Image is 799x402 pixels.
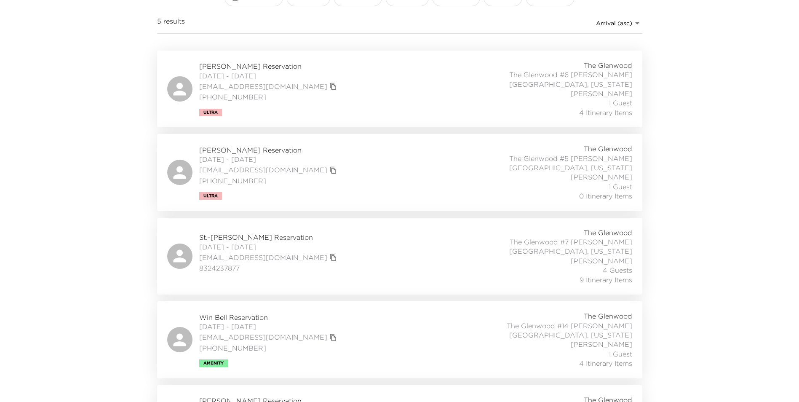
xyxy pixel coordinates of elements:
span: [DATE] - [DATE] [199,242,339,252]
span: The Glenwood #14 [PERSON_NAME][GEOGRAPHIC_DATA], [US_STATE] [446,321,632,340]
span: [DATE] - [DATE] [199,155,339,164]
span: [PHONE_NUMBER] [199,176,339,185]
a: St.-[PERSON_NAME] Reservation[DATE] - [DATE][EMAIL_ADDRESS][DOMAIN_NAME]copy primary member email... [157,218,642,295]
span: 9 Itinerary Items [580,275,632,284]
span: [PERSON_NAME] [571,256,632,265]
span: [PERSON_NAME] Reservation [199,145,339,155]
span: The Glenwood [584,61,632,70]
span: [PERSON_NAME] [571,340,632,349]
button: copy primary member email [327,164,339,176]
span: The Glenwood #5 [PERSON_NAME][GEOGRAPHIC_DATA], [US_STATE] [446,154,632,173]
span: [PHONE_NUMBER] [199,343,339,353]
span: The Glenwood [584,228,632,237]
span: [PERSON_NAME] Reservation [199,62,339,71]
span: 0 Itinerary Items [579,191,632,201]
a: [EMAIL_ADDRESS][DOMAIN_NAME] [199,253,327,262]
button: copy primary member email [327,332,339,343]
span: [PHONE_NUMBER] [199,92,339,102]
span: The Glenwood #7 [PERSON_NAME][GEOGRAPHIC_DATA], [US_STATE] [446,237,632,256]
span: Arrival (asc) [596,19,632,27]
span: 5 results [157,16,185,30]
button: copy primary member email [327,80,339,92]
span: Amenity [203,361,224,366]
a: Win Bell Reservation[DATE] - [DATE][EMAIL_ADDRESS][DOMAIN_NAME]copy primary member email[PHONE_NU... [157,301,642,378]
span: 4 Itinerary Items [579,108,632,117]
span: 8324237877 [199,263,339,273]
span: Win Bell Reservation [199,313,339,322]
span: St.-[PERSON_NAME] Reservation [199,233,339,242]
span: [DATE] - [DATE] [199,71,339,80]
a: [EMAIL_ADDRESS][DOMAIN_NAME] [199,332,327,342]
span: 1 Guest [609,349,632,359]
span: The Glenwood #6 [PERSON_NAME][GEOGRAPHIC_DATA], [US_STATE] [446,70,632,89]
a: [PERSON_NAME] Reservation[DATE] - [DATE][EMAIL_ADDRESS][DOMAIN_NAME]copy primary member email[PHO... [157,51,642,127]
a: [PERSON_NAME] Reservation[DATE] - [DATE][EMAIL_ADDRESS][DOMAIN_NAME]copy primary member email[PHO... [157,134,642,211]
span: 4 Itinerary Items [579,359,632,368]
span: Ultra [203,193,218,198]
span: 4 Guests [603,265,632,275]
span: [PERSON_NAME] [571,89,632,98]
span: The Glenwood [584,311,632,321]
span: [PERSON_NAME] [571,172,632,182]
span: [DATE] - [DATE] [199,322,339,331]
span: 1 Guest [609,98,632,107]
span: Ultra [203,110,218,115]
a: [EMAIL_ADDRESS][DOMAIN_NAME] [199,165,327,174]
button: copy primary member email [327,252,339,263]
a: [EMAIL_ADDRESS][DOMAIN_NAME] [199,82,327,91]
span: The Glenwood [584,144,632,153]
span: 1 Guest [609,182,632,191]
